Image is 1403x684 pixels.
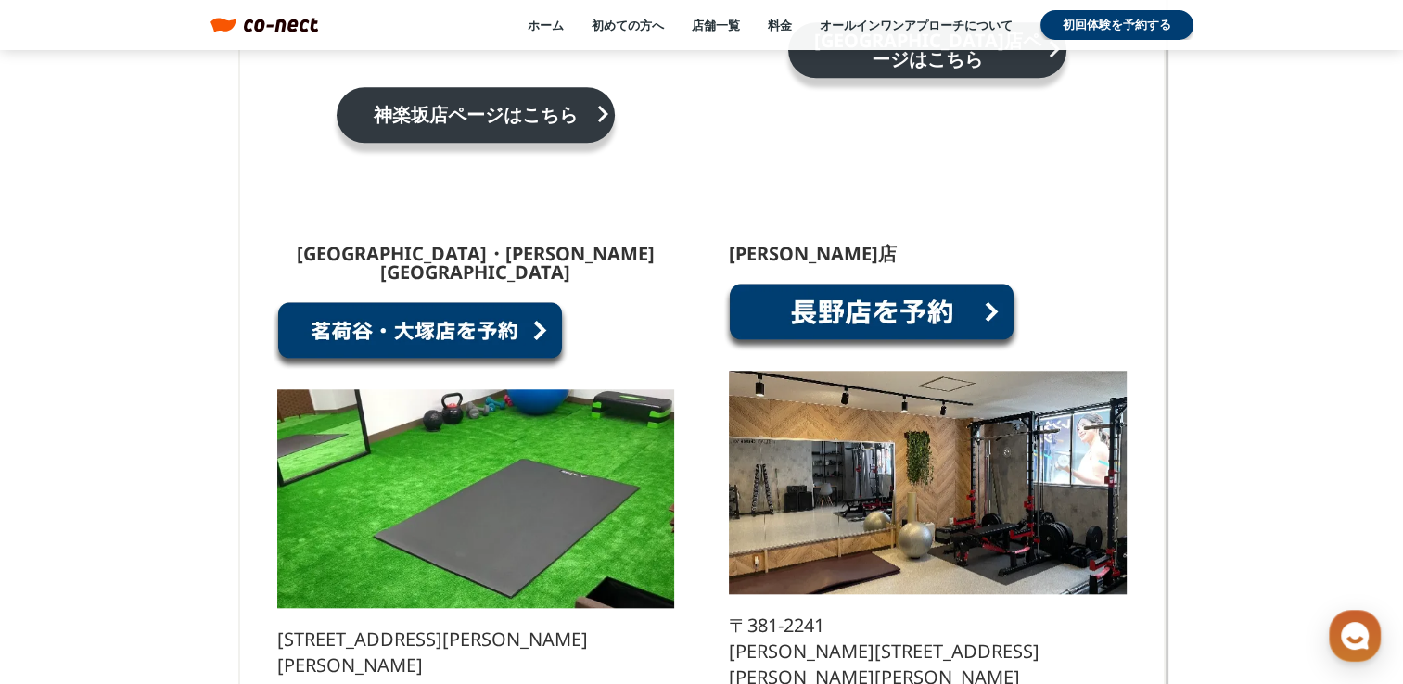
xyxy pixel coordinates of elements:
[768,17,792,33] a: 料金
[239,530,356,576] a: 設定
[277,627,674,678] p: [STREET_ADDRESS][PERSON_NAME][PERSON_NAME]
[122,530,239,576] a: チャット
[528,17,564,33] a: ホーム
[692,17,740,33] a: 店舗一覧
[788,22,1066,78] a: [GEOGRAPHIC_DATA]店ページはこちらkeyboard_arrow_right
[6,530,122,576] a: ホーム
[592,17,664,33] a: 初めての方へ
[47,558,81,573] span: ホーム
[807,32,1048,69] p: [GEOGRAPHIC_DATA]店ページはこちら
[729,245,897,263] p: [PERSON_NAME]店
[820,17,1013,33] a: オールインワンアプローチについて
[1040,10,1193,40] a: 初回体験を予約する
[277,245,674,282] p: [GEOGRAPHIC_DATA]・[PERSON_NAME][GEOGRAPHIC_DATA]
[159,559,203,574] span: チャット
[591,98,615,130] i: keyboard_arrow_right
[287,558,309,573] span: 設定
[337,87,615,143] a: 神楽坂店ページはこちらkeyboard_arrow_right
[1042,33,1066,65] i: keyboard_arrow_right
[355,106,596,124] p: 神楽坂店ページはこちら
